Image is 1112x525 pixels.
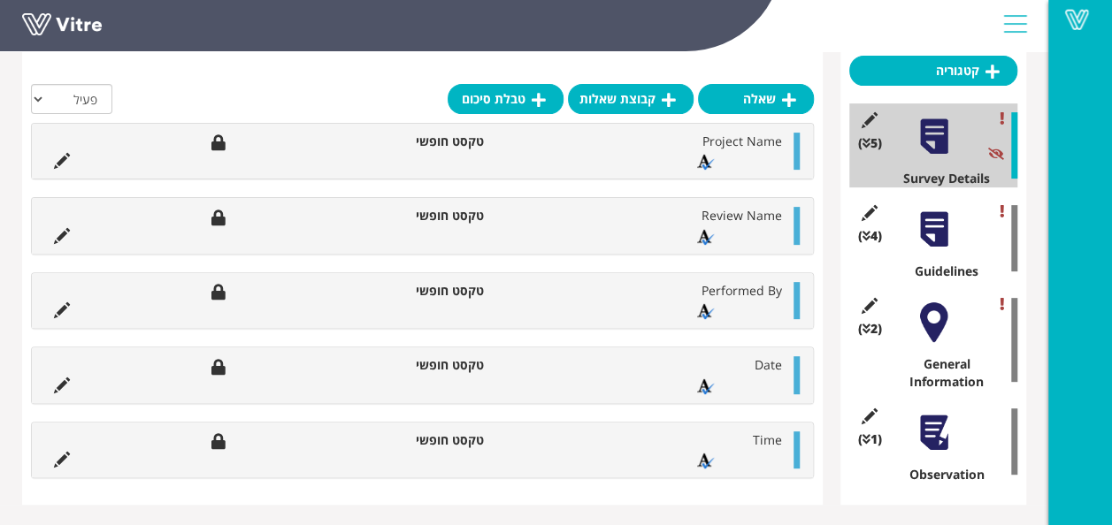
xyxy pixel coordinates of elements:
[858,227,882,245] span: (4 )
[849,56,1017,86] a: קטגוריה
[380,207,492,224] li: טקסט חופשי
[863,262,1017,280] div: Guidelines
[858,430,882,448] span: (1 )
[698,84,814,114] a: שאלה
[863,355,1017,391] div: General Information
[755,356,782,373] span: Date
[863,170,1017,187] div: Survey Details
[858,134,882,152] span: (5 )
[380,431,492,449] li: טקסט חופשי
[380,356,492,374] li: טקסט חופשי
[863,466,1017,483] div: Observation
[753,431,782,448] span: Time
[380,133,492,150] li: טקסט חופשי
[448,84,564,114] a: טבלת סיכום
[702,133,782,149] span: Project Name
[702,207,782,224] span: Review Name
[702,282,782,299] span: Performed By
[380,282,492,300] li: טקסט חופשי
[568,84,694,114] a: קבוצת שאלות
[858,320,882,338] span: (2 )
